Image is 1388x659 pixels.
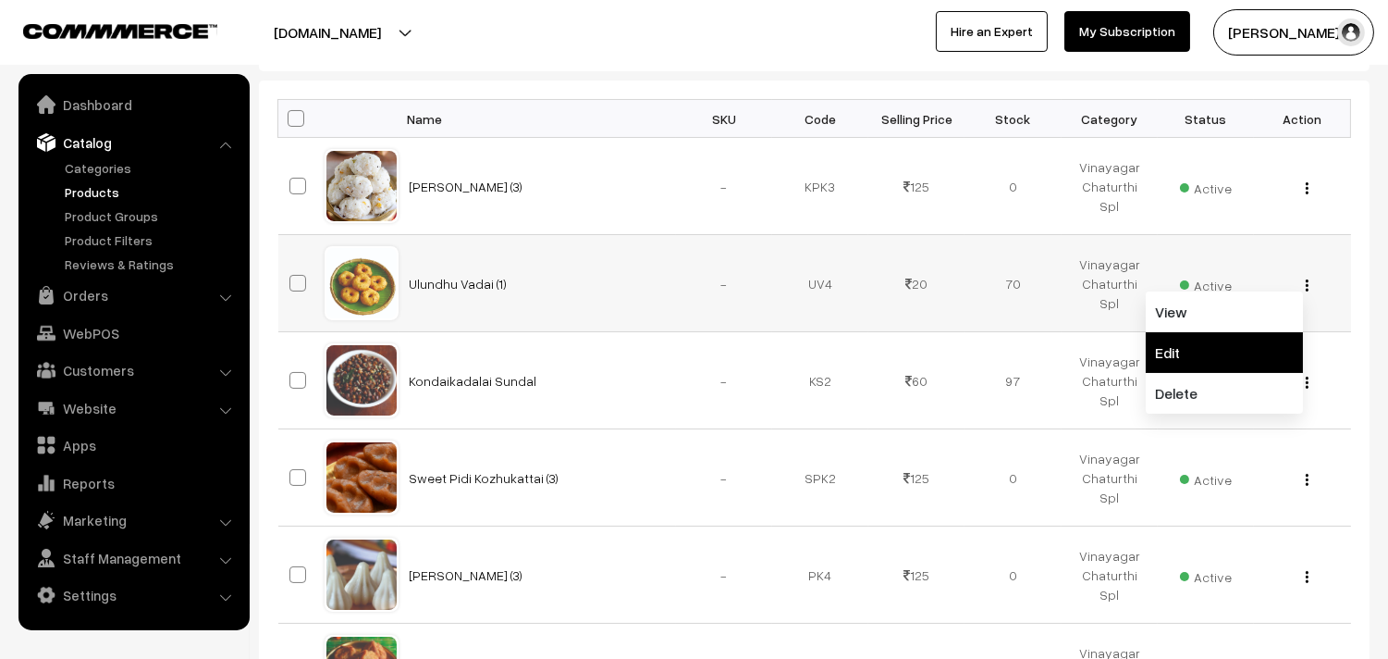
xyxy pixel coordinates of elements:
[676,527,772,624] td: -
[399,100,676,138] th: Name
[1254,100,1350,138] th: Action
[676,332,772,429] td: -
[936,11,1048,52] a: Hire an Expert
[60,255,243,274] a: Reviews & Ratings
[1306,182,1308,194] img: Menu
[772,235,868,332] td: UV4
[1337,19,1365,46] img: user
[1146,332,1303,373] a: Edit
[1064,11,1190,52] a: My Subscription
[868,429,964,527] td: 125
[23,392,243,425] a: Website
[676,235,772,332] td: -
[410,567,523,583] a: [PERSON_NAME] (3)
[964,332,1061,429] td: 97
[209,9,446,56] button: [DOMAIN_NAME]
[60,182,243,202] a: Products
[964,100,1061,138] th: Stock
[23,126,243,159] a: Catalog
[1180,563,1232,587] span: Active
[23,354,243,387] a: Customers
[1158,100,1254,138] th: Status
[868,235,964,332] td: 20
[1306,280,1308,292] img: Menu
[23,19,185,41] a: COMMMERCE
[1146,373,1303,414] a: Delete
[868,527,964,624] td: 125
[1306,571,1308,583] img: Menu
[60,158,243,178] a: Categories
[1180,271,1232,295] span: Active
[410,276,508,292] a: Ulundhu Vadai (1)
[676,429,772,527] td: -
[1146,292,1303,332] a: View
[964,138,1061,235] td: 0
[868,332,964,429] td: 60
[1062,332,1158,429] td: Vinayagar Chaturthi Spl
[410,470,559,486] a: Sweet Pidi Kozhukattai (3)
[23,541,243,575] a: Staff Management
[23,317,243,350] a: WebPOS
[23,466,243,500] a: Reports
[1062,100,1158,138] th: Category
[868,100,964,138] th: Selling Price
[1213,9,1374,56] button: [PERSON_NAME] s…
[772,527,868,624] td: PK4
[964,429,1061,527] td: 0
[23,578,243,612] a: Settings
[1306,474,1308,486] img: Menu
[23,429,243,462] a: Apps
[1180,466,1232,490] span: Active
[23,24,217,38] img: COMMMERCE
[60,206,243,226] a: Product Groups
[772,100,868,138] th: Code
[772,332,868,429] td: KS2
[23,88,243,121] a: Dashboard
[676,138,772,235] td: -
[60,230,243,250] a: Product Filters
[868,138,964,235] td: 125
[23,279,243,312] a: Orders
[410,179,523,194] a: [PERSON_NAME] (3)
[410,373,537,389] a: Kondaikadalai Sundal
[1180,174,1232,198] span: Active
[23,504,243,537] a: Marketing
[1062,527,1158,624] td: Vinayagar Chaturthi Spl
[1062,429,1158,527] td: Vinayagar Chaturthi Spl
[1062,235,1158,332] td: Vinayagar Chaturthi Spl
[676,100,772,138] th: SKU
[772,138,868,235] td: KPK3
[1306,377,1308,389] img: Menu
[772,429,868,527] td: SPK2
[964,235,1061,332] td: 70
[964,527,1061,624] td: 0
[1062,138,1158,235] td: Vinayagar Chaturthi Spl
